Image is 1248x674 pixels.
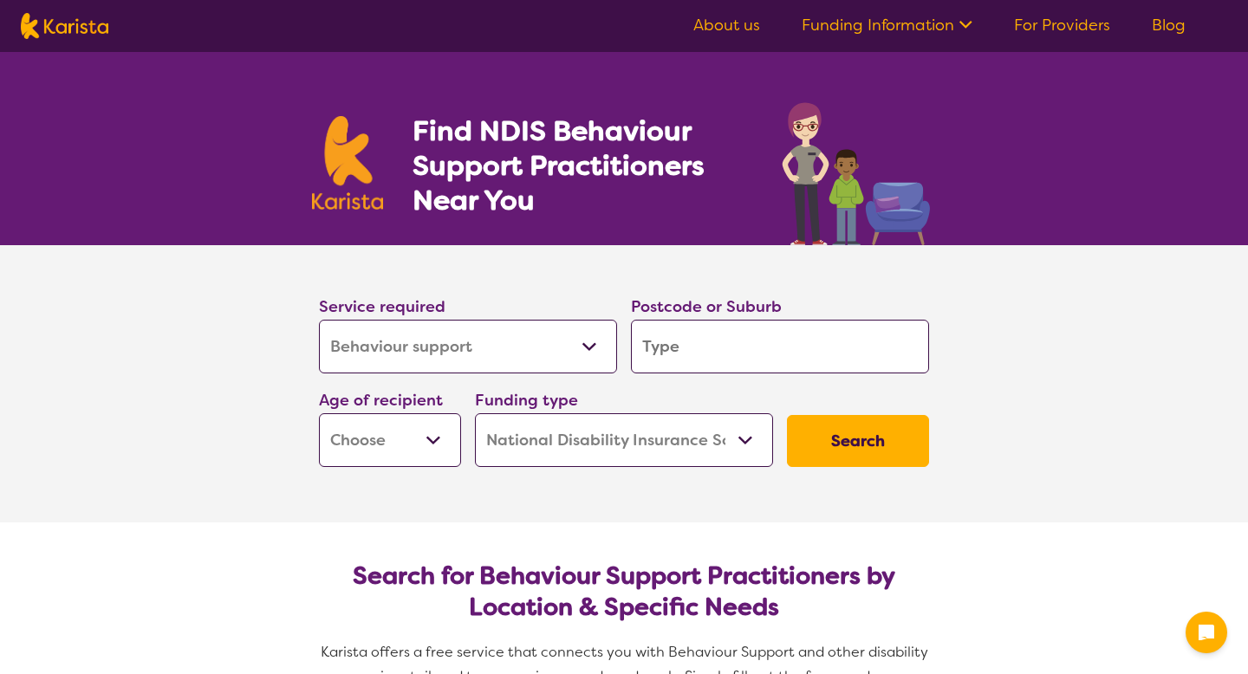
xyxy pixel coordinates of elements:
a: About us [693,15,760,36]
label: Age of recipient [319,390,443,411]
label: Service required [319,296,445,317]
button: Search [787,415,929,467]
img: Karista logo [21,13,108,39]
label: Funding type [475,390,578,411]
label: Postcode or Suburb [631,296,782,317]
h2: Search for Behaviour Support Practitioners by Location & Specific Needs [333,561,915,623]
input: Type [631,320,929,373]
a: Blog [1152,15,1186,36]
h1: Find NDIS Behaviour Support Practitioners Near You [413,113,748,217]
img: Karista logo [312,116,383,210]
a: Funding Information [802,15,972,36]
a: For Providers [1014,15,1110,36]
img: behaviour-support [777,94,936,245]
